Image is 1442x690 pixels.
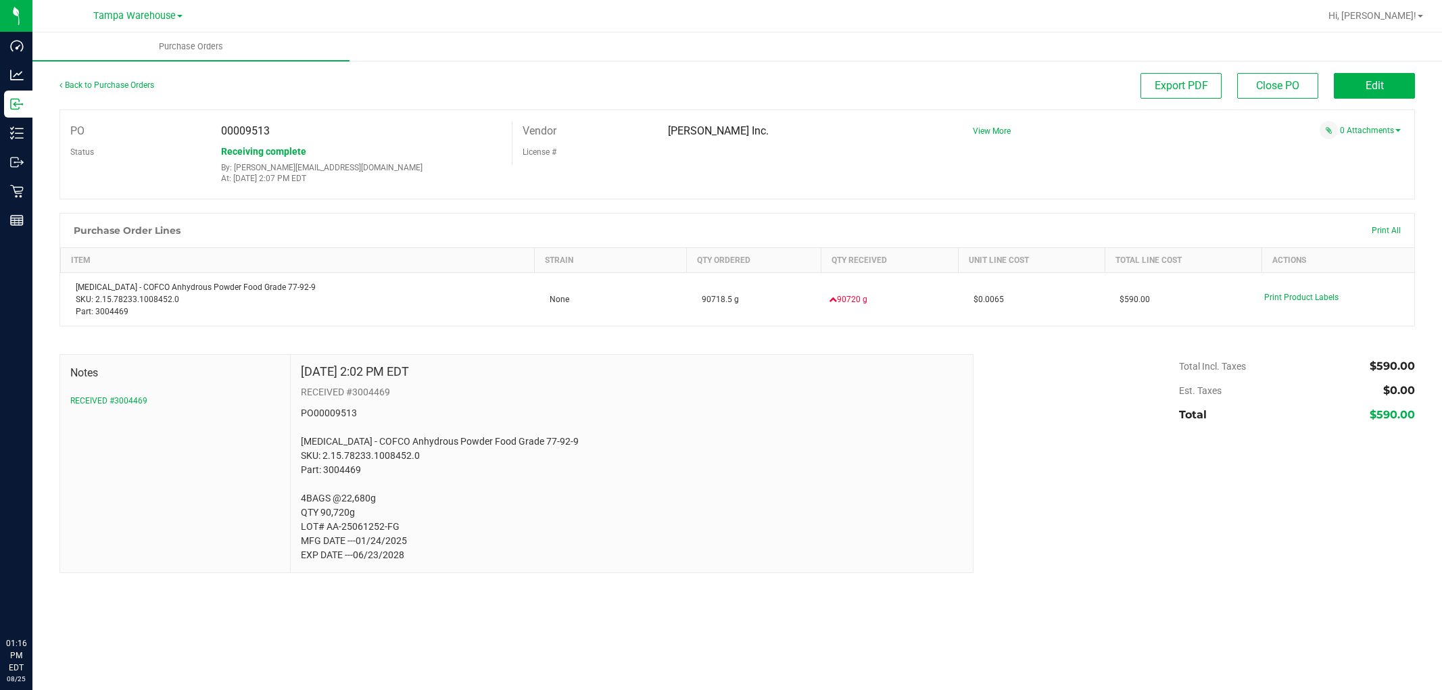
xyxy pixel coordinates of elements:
[301,406,962,562] p: PO00009513 [MEDICAL_DATA] - COFCO Anhydrous Powder Food Grade 77-92-9 SKU: 2.15.78233.1008452.0 P...
[1155,79,1208,92] span: Export PDF
[61,248,535,273] th: Item
[70,121,85,141] label: PO
[1179,408,1207,421] span: Total
[1264,293,1339,302] span: Print Product Labels
[70,395,147,407] button: RECEIVED #3004469
[70,142,94,162] label: Status
[59,80,154,90] a: Back to Purchase Orders
[301,365,409,378] h4: [DATE] 2:02 PM EDT
[10,126,24,140] inline-svg: Inventory
[695,295,739,304] span: 90718.5 g
[69,281,527,318] div: [MEDICAL_DATA] - COFCO Anhydrous Powder Food Grade 77-92-9 SKU: 2.15.78233.1008452.0 Part: 3004469
[1366,79,1384,92] span: Edit
[10,68,24,82] inline-svg: Analytics
[523,142,556,162] label: License #
[959,248,1105,273] th: Unit Line Cost
[301,385,962,399] p: RECEIVED #3004469
[32,32,350,61] a: Purchase Orders
[93,10,176,22] span: Tampa Warehouse
[6,674,26,684] p: 08/25
[821,248,959,273] th: Qty Received
[1334,73,1415,99] button: Edit
[1383,384,1415,397] span: $0.00
[967,295,1004,304] span: $0.0065
[221,163,502,172] p: By: [PERSON_NAME][EMAIL_ADDRESS][DOMAIN_NAME]
[10,184,24,198] inline-svg: Retail
[221,124,270,137] span: 00009513
[1328,10,1416,21] span: Hi, [PERSON_NAME]!
[14,582,54,622] iframe: Resource center
[1105,248,1262,273] th: Total Line Cost
[6,637,26,674] p: 01:16 PM EDT
[1262,248,1414,273] th: Actions
[1370,408,1415,421] span: $590.00
[1179,361,1246,372] span: Total Incl. Taxes
[1237,73,1318,99] button: Close PO
[221,174,502,183] p: At: [DATE] 2:07 PM EDT
[1256,79,1299,92] span: Close PO
[668,124,769,137] span: [PERSON_NAME] Inc.
[10,39,24,53] inline-svg: Dashboard
[687,248,821,273] th: Qty Ordered
[1340,126,1401,135] a: 0 Attachments
[70,365,280,381] span: Notes
[543,295,569,304] span: None
[10,155,24,169] inline-svg: Outbound
[1372,226,1401,235] span: Print All
[535,248,687,273] th: Strain
[10,97,24,111] inline-svg: Inbound
[523,121,556,141] label: Vendor
[1179,385,1222,396] span: Est. Taxes
[141,41,241,53] span: Purchase Orders
[1140,73,1222,99] button: Export PDF
[973,126,1011,136] a: View More
[1320,121,1338,139] span: Attach a document
[1370,360,1415,372] span: $590.00
[221,146,306,157] span: Receiving complete
[829,293,867,305] span: 90720 g
[74,225,181,236] h1: Purchase Order Lines
[10,214,24,227] inline-svg: Reports
[1113,295,1150,304] span: $590.00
